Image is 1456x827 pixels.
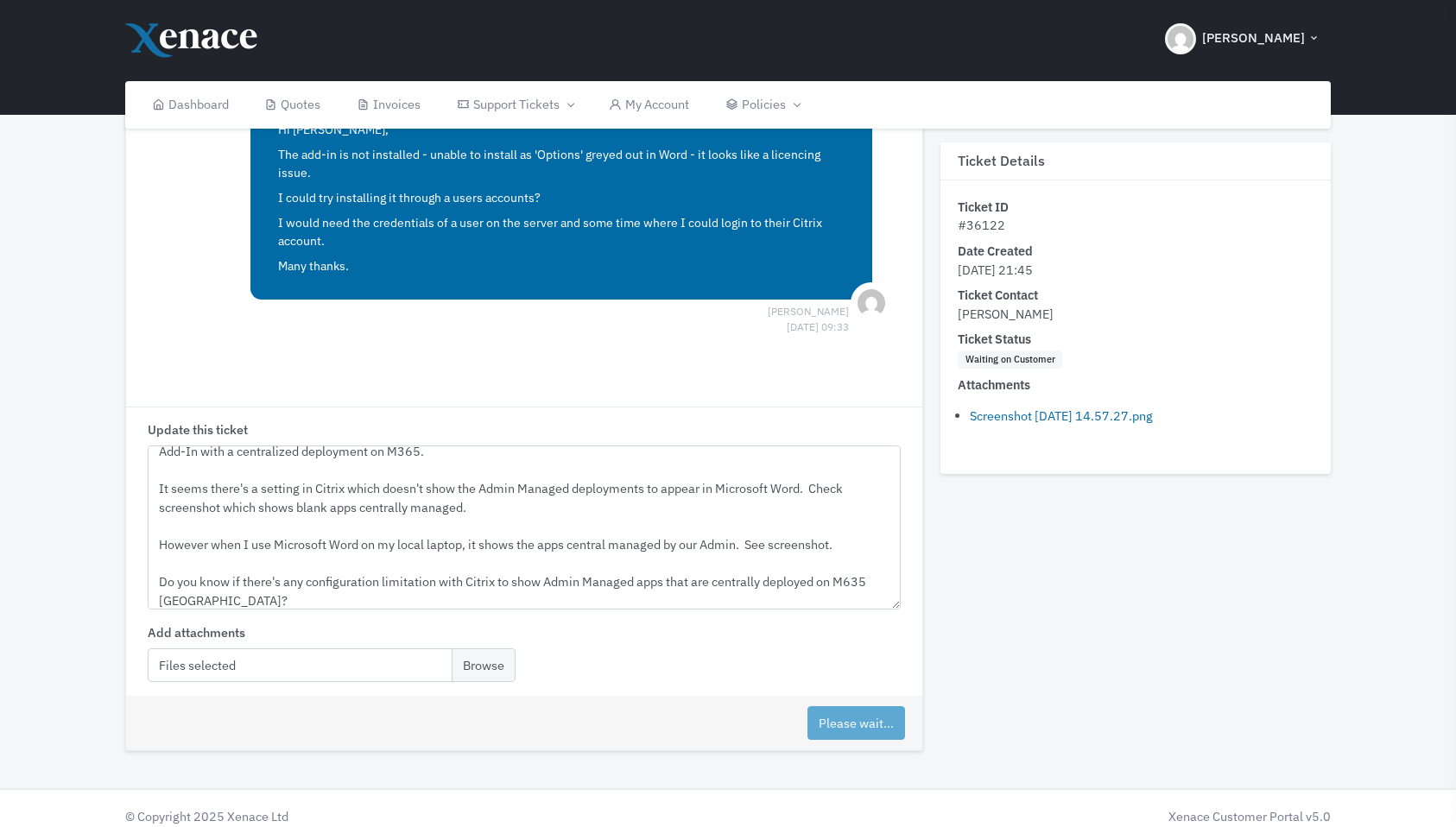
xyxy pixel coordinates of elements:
[940,142,1331,180] h3: Ticket Details
[958,242,1314,261] dt: Date Created
[278,121,845,139] p: Hi [PERSON_NAME],
[278,146,845,182] p: The add-in is not installed - unable to install as 'Options' greyed out in Word - it looks like a...
[439,81,591,129] a: Support Tickets
[339,81,439,129] a: Invoices
[1155,9,1331,69] button: [PERSON_NAME]
[958,306,1054,322] span: [PERSON_NAME]
[148,420,248,439] label: Update this ticket
[117,807,728,826] div: © Copyright 2025 Xenace Ltd
[148,623,245,642] label: Add attachments
[768,304,849,319] span: [PERSON_NAME] [DATE] 09:33
[807,706,905,740] button: Please wait...
[958,376,1314,395] dt: Attachments
[278,257,845,275] p: Many thanks.
[737,807,1331,826] div: Xenace Customer Portal v5.0
[707,81,817,129] a: Policies
[958,218,1005,234] span: #36122
[958,262,1033,278] span: [DATE] 21:45
[958,331,1314,350] dt: Ticket Status
[278,214,845,250] p: I would need the credentials of a user on the server and some time where I could login to their C...
[958,198,1314,217] dt: Ticket ID
[278,189,845,207] p: I could try installing it through a users accounts?
[958,287,1314,306] dt: Ticket Contact
[134,81,247,129] a: Dashboard
[970,407,1153,424] a: Screenshot [DATE] 14.57.27.png
[591,81,707,129] a: My Account
[247,81,339,129] a: Quotes
[1202,28,1305,48] span: [PERSON_NAME]
[1165,23,1196,54] img: Header Avatar
[958,350,1062,369] span: Waiting on Customer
